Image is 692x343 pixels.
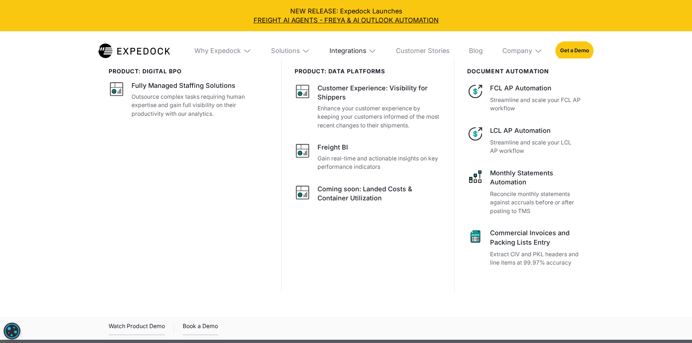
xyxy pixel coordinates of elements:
div: Solutions [271,47,300,55]
a: Freight BIGain real-time and actionable insights on key performance indicators [295,143,441,171]
div: Customer Experience: Visibility for Shippers [317,83,441,102]
a: Fully Managed Staffing SolutionsOutsource complex tasks requiring human expertise and gain full v... [109,81,268,118]
div: Monthly Statements Automation [490,168,583,187]
div: Integrations [323,31,383,70]
div: LCL AP Automation [490,126,583,135]
div: NEW RELEASE: Expedock Launches [7,7,685,25]
a: FCL AP AutomationStreamline and scale your FCL AP workflow [467,83,583,113]
a: Get a Demo [555,41,594,60]
div: Solutions [264,31,316,70]
div: Why Expedock [188,31,258,70]
a: FREIGHT AI AGENTS - FREYA & AI OUTLOOK AUTOMATION [7,16,685,25]
a: Customer Stories [389,31,456,70]
div: Watch Product Demo [109,322,165,335]
a: Commercial Invoices and Packing Lists EntryExtract CIV and PKL headers and line items at 99.97% a... [467,228,583,267]
div: Why Expedock [194,47,241,55]
a: Coming soon: Landed Costs & Container Utilization [295,184,441,205]
a: Customer Experience: Visibility for ShippersEnhance your customer experience by keeping your cust... [295,83,441,130]
p: Outsource complex tasks requiring human expertise and gain full visibility on their productivity ... [131,93,268,118]
div: PRODUCT: data platforms [295,68,441,75]
div: Integrations [329,47,366,55]
p: Reconcile monthly statements against accruals before or after posting to TMS [490,190,583,216]
a: Book a Demo [183,322,218,335]
div: Commercial Invoices and Packing Lists Entry [490,228,583,246]
p: Gain real-time and actionable insights on key performance indicators [317,154,441,171]
div: document automation [467,68,583,75]
div: Company [496,31,549,70]
div: Freight BI [317,143,348,152]
div: product: digital bpo [109,68,268,75]
a: LCL AP AutomationStreamline and scale your LCL AP workflow [467,126,583,155]
p: Enhance your customer experience by keeping your customers informed of the most recent changes to... [317,104,441,130]
p: Extract CIV and PKL headers and line items at 99.97% accuracy [490,250,583,267]
p: Streamline and scale your FCL AP workflow [490,96,583,113]
div: Fully Managed Staffing Solutions [131,81,235,90]
div: Company [502,47,532,55]
iframe: Chat Widget [656,308,692,343]
a: open lightbox [109,322,165,335]
div: FCL AP Automation [490,83,583,93]
p: Streamline and scale your LCL AP workflow [490,138,583,155]
a: Blog [462,31,489,70]
a: Monthly Statements AutomationReconcile monthly statements against accruals before or after postin... [467,168,583,216]
div: Coming soon: Landed Costs & Container Utilization [317,184,441,203]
